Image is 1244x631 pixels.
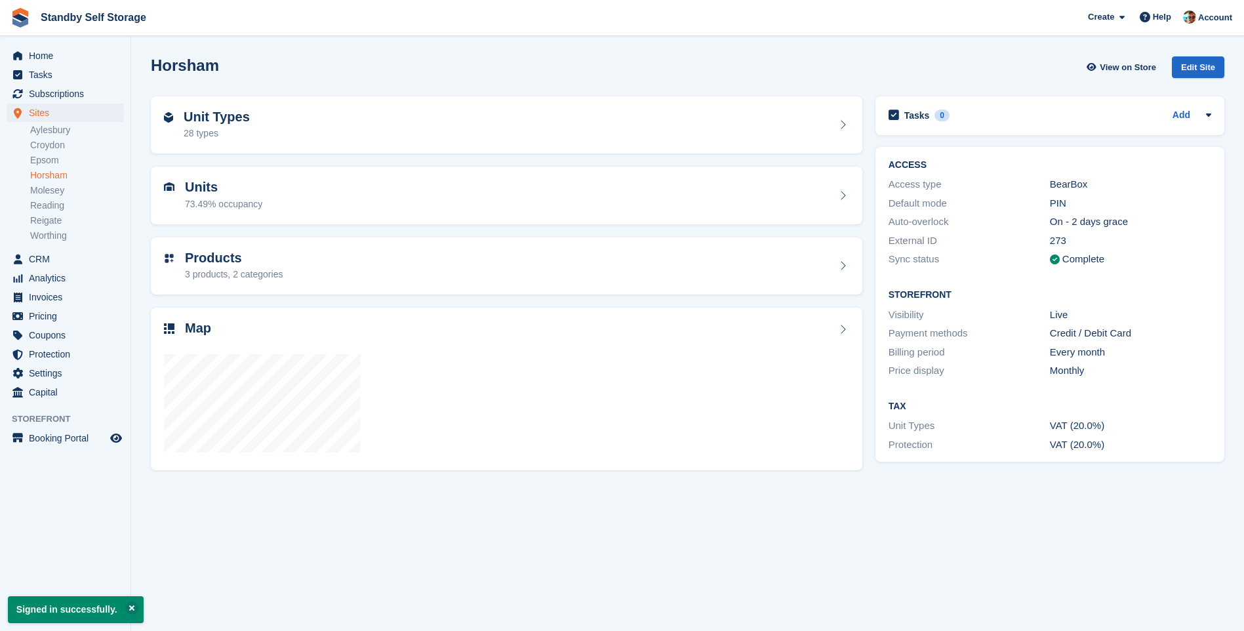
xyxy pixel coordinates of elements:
span: Home [29,47,108,65]
div: Visibility [889,308,1050,323]
div: 0 [934,110,950,121]
a: View on Store [1085,56,1161,78]
a: menu [7,85,124,103]
a: menu [7,326,124,344]
div: Billing period [889,345,1050,360]
a: Molesey [30,184,124,197]
div: Payment methods [889,326,1050,341]
div: Default mode [889,196,1050,211]
a: menu [7,104,124,122]
a: Units 73.49% occupancy [151,167,862,224]
div: Auto-overlock [889,214,1050,230]
div: Edit Site [1172,56,1224,78]
div: 273 [1050,234,1211,249]
div: Protection [889,438,1050,453]
span: Account [1198,11,1232,24]
span: Sites [29,104,108,122]
a: Croydon [30,139,124,152]
div: 28 types [184,127,250,140]
a: Epsom [30,154,124,167]
a: menu [7,364,124,382]
img: unit-icn-7be61d7bf1b0ce9d3e12c5938cc71ed9869f7b940bace4675aadf7bd6d80202e.svg [164,182,174,192]
div: On - 2 days grace [1050,214,1211,230]
span: Settings [29,364,108,382]
h2: Tax [889,401,1211,412]
a: menu [7,269,124,287]
div: Access type [889,177,1050,192]
p: Signed in successfully. [8,596,144,623]
a: menu [7,288,124,306]
div: 3 products, 2 categories [185,268,283,281]
a: Reading [30,199,124,212]
img: Michael Walker [1183,10,1196,24]
a: menu [7,429,124,447]
span: CRM [29,250,108,268]
div: BearBox [1050,177,1211,192]
span: Coupons [29,326,108,344]
a: Products 3 products, 2 categories [151,237,862,295]
div: Every month [1050,345,1211,360]
h2: Unit Types [184,110,250,125]
h2: Products [185,251,283,266]
span: Capital [29,383,108,401]
a: menu [7,345,124,363]
a: menu [7,307,124,325]
img: stora-icon-8386f47178a22dfd0bd8f6a31ec36ba5ce8667c1dd55bd0f319d3a0aa187defe.svg [10,8,30,28]
span: Storefront [12,413,130,426]
a: Edit Site [1172,56,1224,83]
a: menu [7,66,124,84]
a: Standby Self Storage [35,7,151,28]
a: Horsham [30,169,124,182]
a: Worthing [30,230,124,242]
span: View on Store [1100,61,1156,74]
div: PIN [1050,196,1211,211]
span: Pricing [29,307,108,325]
a: Add [1173,108,1190,123]
span: Subscriptions [29,85,108,103]
div: VAT (20.0%) [1050,418,1211,434]
div: Price display [889,363,1050,378]
span: Booking Portal [29,429,108,447]
h2: Horsham [151,56,219,74]
img: map-icn-33ee37083ee616e46c38cad1a60f524a97daa1e2b2c8c0bc3eb3415660979fc1.svg [164,323,174,334]
div: Credit / Debit Card [1050,326,1211,341]
h2: Tasks [904,110,930,121]
h2: Map [185,321,211,336]
img: custom-product-icn-752c56ca05d30b4aa98f6f15887a0e09747e85b44ffffa43cff429088544963d.svg [164,253,174,264]
a: Reigate [30,214,124,227]
span: Invoices [29,288,108,306]
a: Map [151,308,862,470]
a: menu [7,383,124,401]
a: menu [7,250,124,268]
div: External ID [889,234,1050,249]
a: Preview store [108,430,124,446]
h2: ACCESS [889,160,1211,171]
a: Unit Types 28 types [151,96,862,154]
h2: Storefront [889,290,1211,300]
span: Create [1088,10,1114,24]
img: unit-type-icn-2b2737a686de81e16bb02015468b77c625bbabd49415b5ef34ead5e3b44a266d.svg [164,112,173,123]
span: Help [1153,10,1171,24]
h2: Units [185,180,262,195]
a: Aylesbury [30,124,124,136]
div: VAT (20.0%) [1050,438,1211,453]
div: Unit Types [889,418,1050,434]
span: Analytics [29,269,108,287]
div: Monthly [1050,363,1211,378]
div: 73.49% occupancy [185,197,262,211]
span: Protection [29,345,108,363]
div: Sync status [889,252,1050,267]
div: Live [1050,308,1211,323]
span: Tasks [29,66,108,84]
a: menu [7,47,124,65]
div: Complete [1062,252,1104,267]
